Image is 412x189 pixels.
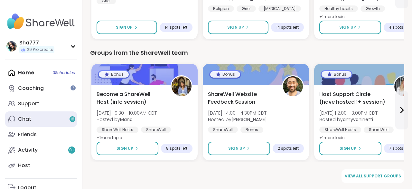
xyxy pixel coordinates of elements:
[240,127,263,133] div: Bonus
[208,110,267,116] span: [DATE] | 4:00 - 4:30PM CDT
[27,47,53,52] span: 29 Pro credits
[360,5,385,12] div: Growth
[319,90,386,106] span: Host Support Circle (have hosted 1+ session)
[172,76,192,96] img: Mana
[5,127,77,142] a: Friends
[208,21,268,34] button: Sign Up
[340,146,356,151] span: Sign Up
[208,142,270,155] button: Sign Up
[97,110,157,116] span: [DATE] | 9:30 - 10:00AM CDT
[97,90,164,106] span: Become a ShareWell Host (info session)
[389,146,410,151] span: 7 spots left
[18,162,30,169] div: Host
[69,147,75,153] span: 9 +
[5,111,77,127] a: Chat18
[319,110,378,116] span: [DATE] | 2:00 - 3:00PM CDT
[322,71,351,78] div: Bonus
[319,5,358,12] div: Healthy habits
[389,25,410,30] span: 4 spots left
[237,5,256,12] div: Grief
[319,21,381,34] button: Sign Up
[345,173,401,179] span: View all support groups
[117,146,133,151] span: Sign Up
[18,116,31,123] div: Chat
[278,146,299,151] span: 2 spots left
[116,24,133,30] span: Sign Up
[5,96,77,111] a: Support
[228,146,245,151] span: Sign Up
[208,90,275,106] span: ShareWell Website Feedback Session
[343,116,373,123] b: amyvaninetti
[208,116,267,123] span: Hosted by
[70,85,76,90] iframe: Spotlight
[339,24,356,30] span: Sign Up
[120,116,133,123] b: Mana
[6,41,17,52] img: Sha777
[97,116,157,123] span: Hosted by
[231,116,267,123] b: [PERSON_NAME]
[18,85,44,92] div: Coaching
[319,127,361,133] div: ShareWell Hosts
[97,127,138,133] div: ShareWell Hosts
[5,10,77,33] img: ShareWell Nav Logo
[90,48,404,57] div: Groups from the ShareWell team
[276,25,299,30] span: 14 spots left
[227,24,244,30] span: Sign Up
[141,127,171,133] div: ShareWell
[18,100,39,107] div: Support
[283,76,303,96] img: brett
[165,25,187,30] span: 14 spots left
[258,5,301,12] div: [MEDICAL_DATA]
[97,142,158,155] button: Sign Up
[210,71,240,78] div: Bonus
[19,39,54,46] div: Sha777
[208,127,238,133] div: ShareWell
[5,142,77,158] a: Activity9+
[319,142,381,155] button: Sign Up
[99,71,129,78] div: Bonus
[319,116,378,123] span: Hosted by
[5,158,77,173] a: Host
[166,146,187,151] span: 8 spots left
[70,117,74,122] span: 18
[342,169,404,183] a: View all support groups
[18,131,37,138] div: Friends
[5,80,77,96] a: Coaching
[208,5,234,12] div: Religion
[364,127,394,133] div: ShareWell
[97,21,157,34] button: Sign Up
[18,146,38,154] div: Activity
